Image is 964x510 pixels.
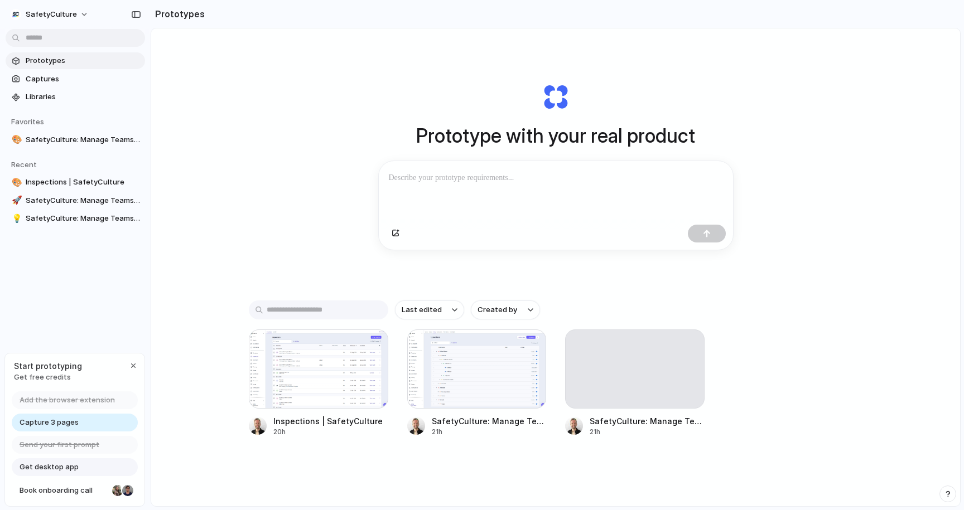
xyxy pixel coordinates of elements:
[11,160,37,169] span: Recent
[395,300,464,319] button: Last edited
[6,89,145,105] a: Libraries
[432,415,547,427] div: SafetyCulture: Manage Teams and Inspection Data | SafetyCulture
[471,300,540,319] button: Created by
[26,9,77,20] span: SafetyCulture
[565,329,705,437] a: SafetyCulture: Manage Teams and Inspection Data | SafetyCulture21h
[14,360,82,372] span: Start prototyping
[249,329,388,437] a: Inspections | SafetyCultureInspections | SafetyCulture20h
[273,415,383,427] div: Inspections | SafetyCulture
[12,482,138,499] a: Book onboarding call
[590,427,705,437] div: 21h
[12,133,20,146] div: 🎨
[20,485,108,496] span: Book onboarding call
[402,304,442,315] span: Last edited
[20,462,79,473] span: Get desktop app
[416,121,695,150] h1: Prototype with your real product
[26,55,141,66] span: Prototypes
[12,458,138,476] a: Get desktop app
[6,71,145,88] a: Captures
[12,212,20,225] div: 💡
[407,329,547,437] a: SafetyCulture: Manage Teams and Inspection Data | SafetyCultureSafetyCulture: Manage Teams and In...
[14,372,82,383] span: Get free credits
[6,6,94,23] button: SafetyCulture
[26,74,141,85] span: Captures
[20,439,99,450] span: Send your first prompt
[26,91,141,103] span: Libraries
[6,192,145,209] a: 🚀SafetyCulture: Manage Teams and Inspection Data | SafetyCulture
[10,195,21,206] button: 🚀
[273,427,383,437] div: 20h
[6,210,145,227] a: 💡SafetyCulture: Manage Teams and Inspection Data | SafetyCulture
[111,484,124,497] div: Nicole Kubica
[6,174,145,191] a: 🎨Inspections | SafetyCulture
[12,194,20,207] div: 🚀
[10,134,21,145] button: 🎨
[20,395,115,406] span: Add the browser extension
[478,304,517,315] span: Created by
[26,213,141,224] span: SafetyCulture: Manage Teams and Inspection Data | SafetyCulture
[590,415,705,427] div: SafetyCulture: Manage Teams and Inspection Data | SafetyCulture
[432,427,547,437] div: 21h
[121,484,134,497] div: Christian Iacullo
[26,195,141,206] span: SafetyCulture: Manage Teams and Inspection Data | SafetyCulture
[10,177,21,188] button: 🎨
[10,213,21,224] button: 💡
[12,176,20,189] div: 🎨
[26,177,141,188] span: Inspections | SafetyCulture
[20,417,79,428] span: Capture 3 pages
[26,134,141,145] span: SafetyCulture: Manage Teams and Inspection Data | SafetyCulture
[6,52,145,69] a: Prototypes
[6,132,145,148] a: 🎨SafetyCulture: Manage Teams and Inspection Data | SafetyCulture
[151,7,205,21] h2: Prototypes
[11,117,44,126] span: Favorites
